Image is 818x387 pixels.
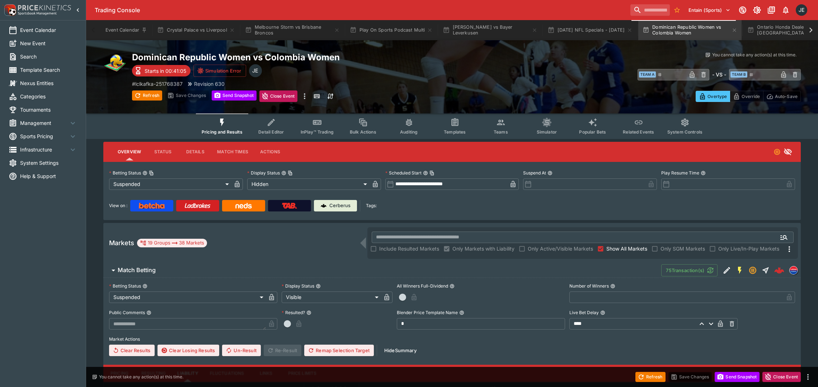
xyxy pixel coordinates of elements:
[397,309,458,316] p: Blender Price Template Name
[438,20,542,40] button: [PERSON_NAME] vs Bayer Leverkusen
[132,52,466,63] h2: Copy To Clipboard
[300,90,309,102] button: more
[707,93,727,100] p: Overtype
[99,374,183,380] p: You cannot take any action(s) at this time.
[103,52,126,75] img: volleyball.png
[444,129,466,135] span: Templates
[660,245,705,252] span: Only SGM Markets
[158,345,219,356] button: Clear Losing Results
[194,80,225,88] p: Revision 630
[235,203,251,209] img: Neds
[109,283,141,289] p: Betting Status
[785,245,794,253] svg: More
[20,106,77,113] span: Tournaments
[779,4,792,17] button: Notifications
[109,178,231,190] div: Suspended
[20,39,77,47] span: New Event
[250,365,282,382] button: Links
[222,345,260,356] span: Un-Result
[459,310,464,315] button: Blender Price Template Name
[20,159,77,167] span: System Settings
[639,71,656,78] span: Team A
[103,365,136,382] button: Pricing
[282,203,297,209] img: TabNZ
[112,143,147,160] button: Overview
[149,171,154,176] button: Copy To Clipboard
[684,4,735,16] button: Select Tenant
[103,263,661,278] button: Match Betting
[20,172,77,180] span: Help & Support
[254,143,286,160] button: Actions
[746,264,759,277] button: Suspended
[147,143,179,160] button: Status
[329,202,351,209] p: Cerberus
[804,373,812,381] button: more
[661,264,718,276] button: 75Transaction(s)
[635,372,666,382] button: Refresh
[321,203,326,209] img: Cerberus
[132,80,183,88] p: Copy To Clipboard
[20,119,69,127] span: Management
[733,264,746,277] button: SGM Enabled
[282,292,381,303] div: Visible
[715,372,760,382] button: Send Snapshot
[379,245,439,252] span: Include Resulted Markets
[142,171,147,176] button: Betting StatusCopy To Clipboard
[350,129,376,135] span: Bulk Actions
[193,65,246,77] button: Simulation Error
[730,91,763,102] button: Override
[282,365,323,382] button: Price Limits
[630,4,670,16] input: search
[136,365,171,382] button: Resulting
[712,52,796,58] p: You cannot take any action(s) at this time.
[777,231,790,244] button: Open
[763,91,801,102] button: Auto-Save
[397,283,448,289] p: All Winners Full-Dividend
[109,292,266,303] div: Suspended
[258,129,284,135] span: Detail Editor
[20,93,77,100] span: Categories
[212,90,257,101] button: Send Snapshot
[748,266,757,275] svg: Suspended
[385,170,422,176] p: Scheduled Start
[20,132,69,140] span: Sports Pricing
[610,284,615,289] button: Number of Winners
[18,12,57,15] img: Sportsbook Management
[400,129,418,135] span: Auditing
[20,79,77,87] span: Nexus Entities
[249,64,262,77] div: James Edlin
[20,53,77,60] span: Search
[259,90,298,102] button: Close Event
[784,148,792,156] svg: Hidden
[774,265,784,275] img: logo-cerberus--red.svg
[301,129,334,135] span: InPlay™ Trading
[132,90,162,101] button: Refresh
[20,146,69,153] span: Infrastructure
[537,129,557,135] span: Simulator
[423,171,428,176] button: Scheduled StartCopy To Clipboard
[345,20,437,40] button: Play On Sports Podcast Multi
[667,129,702,135] span: System Controls
[523,170,546,176] p: Suspend At
[204,365,250,382] button: Fluctuations
[288,171,293,176] button: Copy To Clipboard
[146,310,151,315] button: Public Comments
[762,372,801,382] button: Close Event
[720,264,733,277] button: Edit Detail
[569,309,599,316] p: Live Bet Delay
[281,171,286,176] button: Display StatusCopy To Clipboard
[730,71,747,78] span: Team B
[140,239,204,247] div: 19 Groups 38 Markets
[101,20,151,40] button: Event Calendar
[790,266,798,274] img: lclkafka
[765,4,778,17] button: Documentation
[109,239,134,247] h5: Markets
[184,203,211,209] img: Ladbrokes
[696,91,730,102] button: Overtype
[429,171,434,176] button: Copy To Clipboard
[701,171,706,176] button: Play Resume Time
[145,67,186,75] p: Starts in 00:41:05
[579,129,606,135] span: Popular Bets
[452,245,514,252] span: Only Markets with Liability
[759,264,772,277] button: Straight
